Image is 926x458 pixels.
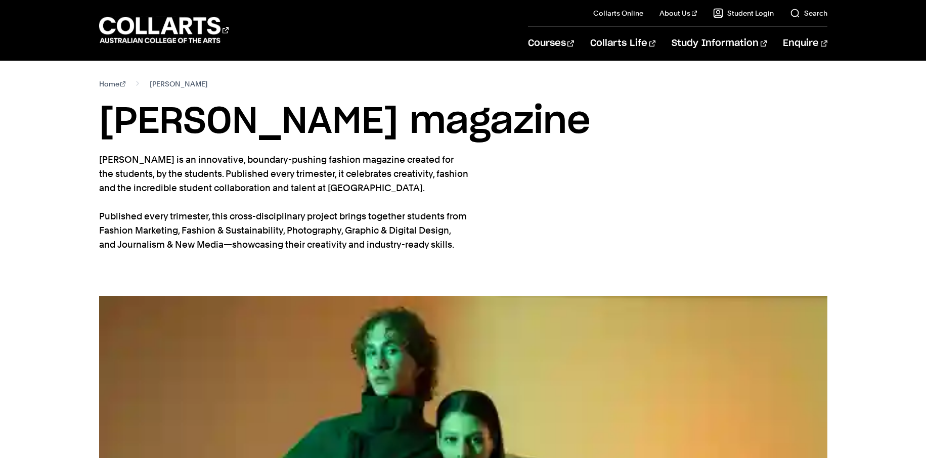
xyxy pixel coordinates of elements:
[672,27,767,60] a: Study Information
[99,16,229,44] div: Go to homepage
[99,153,468,252] p: [PERSON_NAME] is an innovative, boundary-pushing fashion magazine created for the students, by th...
[590,27,655,60] a: Collarts Life
[150,77,208,91] span: [PERSON_NAME]
[99,99,827,145] h1: [PERSON_NAME] magazine
[790,8,827,18] a: Search
[528,27,574,60] a: Courses
[713,8,774,18] a: Student Login
[593,8,643,18] a: Collarts Online
[99,77,126,91] a: Home
[659,8,697,18] a: About Us
[783,27,827,60] a: Enquire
